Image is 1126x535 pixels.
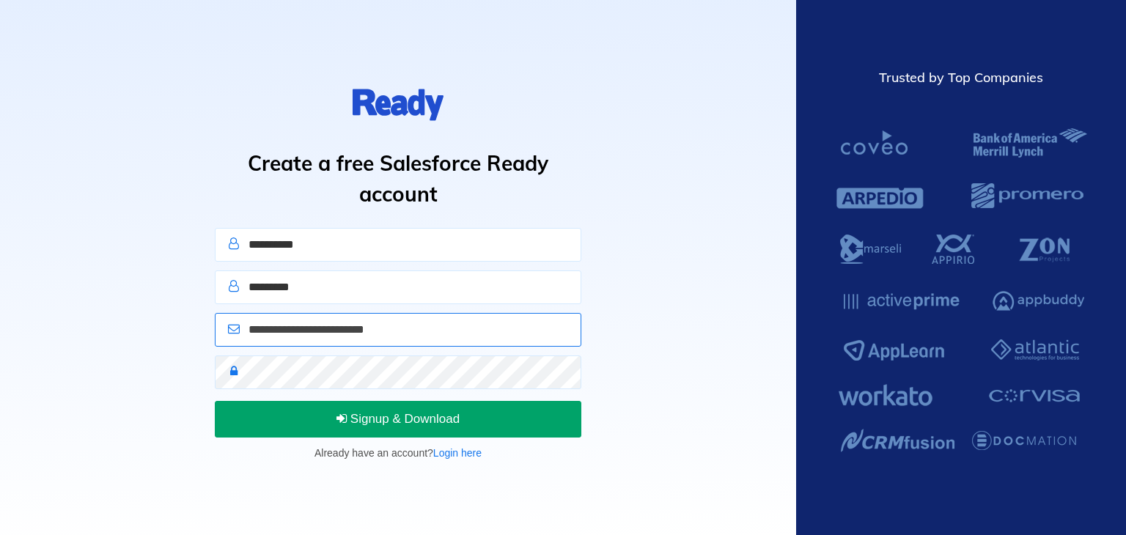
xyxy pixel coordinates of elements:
a: Login here [433,447,482,459]
div: Trusted by Top Companies [834,68,1089,87]
img: logo [353,85,444,125]
p: Already have an account? [215,445,581,461]
h1: Create a free Salesforce Ready account [210,148,586,210]
span: Signup & Download [336,412,460,426]
img: Salesforce Ready Customers [834,113,1089,467]
button: Signup & Download [215,401,581,438]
